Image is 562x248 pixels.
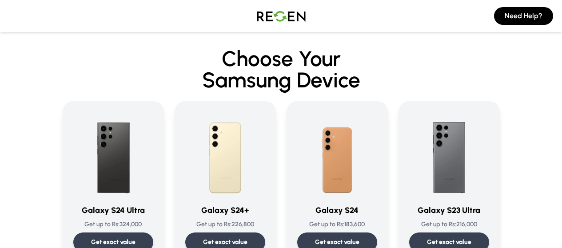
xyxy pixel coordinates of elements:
[222,46,341,71] span: Choose Your
[409,112,489,197] img: Galaxy S23 Ultra
[185,220,265,229] p: Get up to Rs: 226,800
[494,7,553,25] button: Need Help?
[185,112,265,197] img: Galaxy S24+
[297,112,377,197] img: Galaxy S24
[185,204,265,217] h3: Galaxy S24+
[73,112,153,197] img: Galaxy S24 Ultra
[297,220,377,229] p: Get up to Rs: 183,600
[297,204,377,217] h3: Galaxy S24
[73,220,153,229] p: Get up to Rs: 324,000
[91,238,136,247] p: Get exact value
[409,220,489,229] p: Get up to Rs: 216,000
[427,238,471,247] p: Get exact value
[63,69,500,91] span: Samsung Device
[315,238,359,247] p: Get exact value
[250,4,312,28] img: Logo
[203,238,247,247] p: Get exact value
[409,204,489,217] h3: Galaxy S23 Ultra
[73,204,153,217] h3: Galaxy S24 Ultra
